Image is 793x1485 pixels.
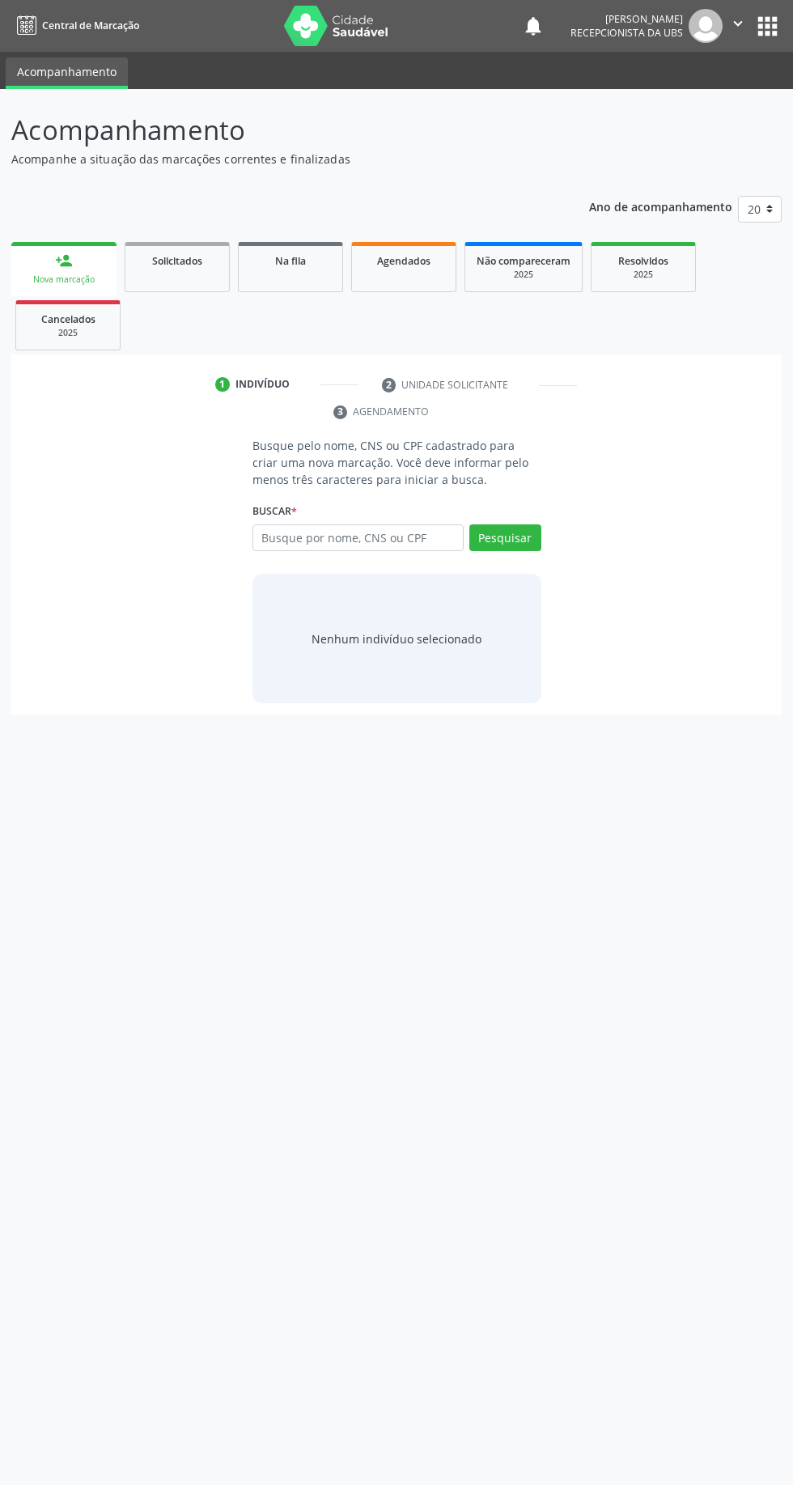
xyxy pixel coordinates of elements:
div: Nenhum indivíduo selecionado [312,630,481,647]
label: Buscar [252,499,297,524]
button: apps [753,12,782,40]
div: 2025 [477,269,570,281]
div: 1 [215,377,230,392]
button: Pesquisar [469,524,541,552]
p: Busque pelo nome, CNS ou CPF cadastrado para criar uma nova marcação. Você deve informar pelo men... [252,437,541,488]
span: Recepcionista da UBS [570,26,683,40]
span: Agendados [377,254,430,268]
span: Na fila [275,254,306,268]
a: Acompanhamento [6,57,128,89]
div: [PERSON_NAME] [570,12,683,26]
span: Solicitados [152,254,202,268]
a: Central de Marcação [11,12,139,39]
i:  [729,15,747,32]
span: Não compareceram [477,254,570,268]
span: Central de Marcação [42,19,139,32]
p: Acompanhamento [11,110,550,151]
input: Busque por nome, CNS ou CPF [252,524,464,552]
div: Nova marcação [23,274,105,286]
p: Ano de acompanhamento [589,196,732,216]
p: Acompanhe a situação das marcações correntes e finalizadas [11,151,550,168]
div: 2025 [28,327,108,339]
div: Indivíduo [235,377,290,392]
span: Resolvidos [618,254,668,268]
div: person_add [55,252,73,269]
div: 2025 [603,269,684,281]
button: notifications [522,15,545,37]
span: Cancelados [41,312,95,326]
button:  [723,9,753,43]
img: img [689,9,723,43]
